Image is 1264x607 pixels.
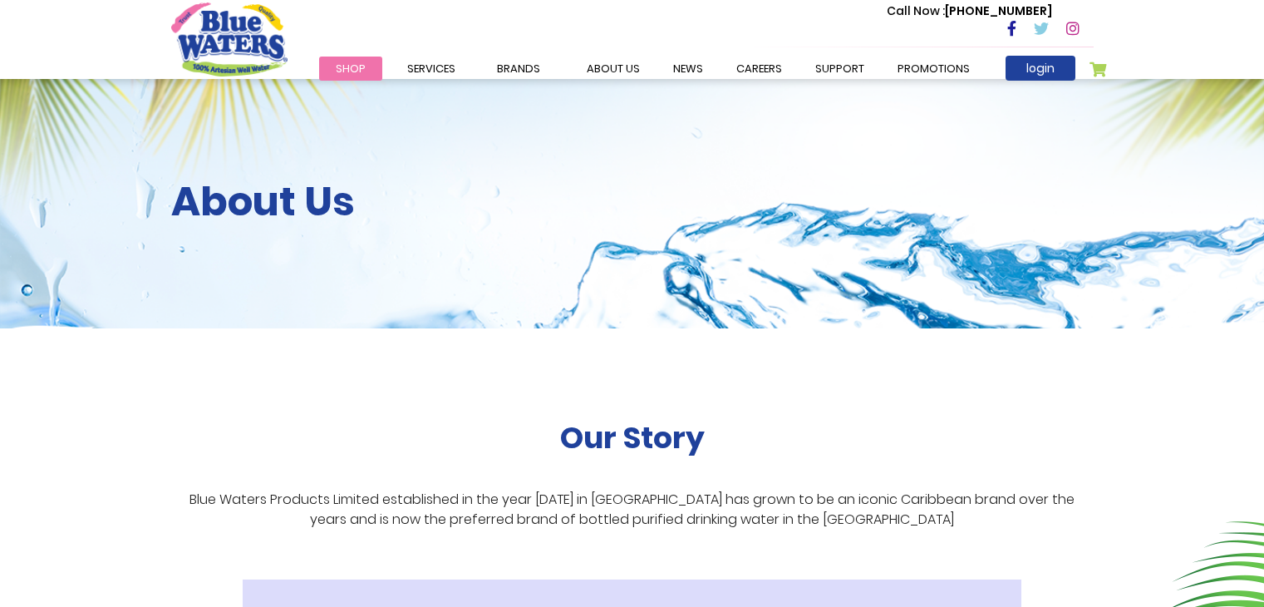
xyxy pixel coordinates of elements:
a: Promotions [881,57,986,81]
h2: Our Story [560,420,705,456]
a: login [1006,56,1075,81]
p: Blue Waters Products Limited established in the year [DATE] in [GEOGRAPHIC_DATA] has grown to be ... [171,490,1094,530]
a: careers [720,57,799,81]
a: News [657,57,720,81]
span: Services [407,61,455,76]
p: [PHONE_NUMBER] [887,2,1052,20]
a: store logo [171,2,288,76]
span: Shop [336,61,366,76]
a: support [799,57,881,81]
h2: About Us [171,178,1094,226]
span: Brands [497,61,540,76]
a: about us [570,57,657,81]
span: Call Now : [887,2,945,19]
